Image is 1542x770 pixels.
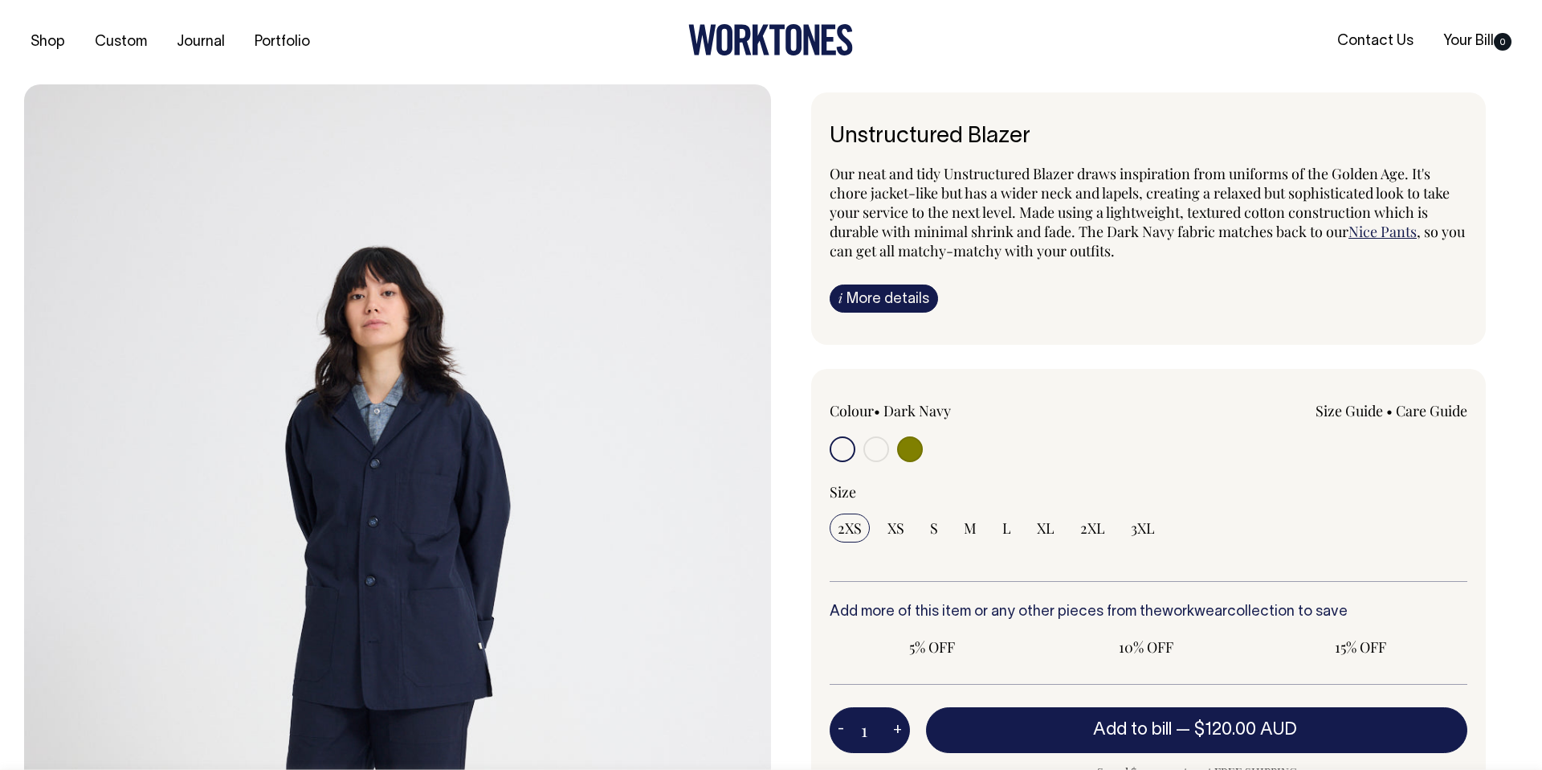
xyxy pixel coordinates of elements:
span: Add to bill [1093,722,1172,738]
span: XL [1037,518,1055,538]
span: XS [887,518,904,538]
span: 5% OFF [838,637,1026,657]
span: , so you can get all matchy-matchy with your outfits. [830,222,1465,260]
div: Size [830,482,1467,502]
a: iMore details [830,285,938,313]
input: XL [1029,514,1063,543]
span: i [838,289,842,306]
input: 2XS [830,514,870,543]
label: Dark Navy [883,401,951,420]
span: 3XL [1131,518,1155,538]
a: Custom [88,29,153,55]
input: 10% OFF [1044,633,1249,661]
a: Care Guide [1396,401,1467,420]
input: 3XL [1123,514,1163,543]
span: $120.00 AUD [1194,722,1297,738]
input: 5% OFF [830,633,1034,661]
a: workwear [1162,605,1227,619]
span: M [964,518,977,538]
button: + [885,715,910,747]
span: Our neat and tidy Unstructured Blazer draws inspiration from uniforms of the Golden Age. It's cho... [830,164,1450,241]
span: 10% OFF [1052,637,1241,657]
input: 2XL [1072,514,1113,543]
span: — [1176,722,1301,738]
input: M [956,514,985,543]
a: Portfolio [248,29,316,55]
a: Size Guide [1316,401,1383,420]
h6: Unstructured Blazer [830,125,1467,149]
input: S [922,514,946,543]
a: Shop [24,29,71,55]
span: • [874,401,880,420]
button: Add to bill —$120.00 AUD [926,707,1467,752]
input: 15% OFF [1258,633,1462,661]
span: 15% OFF [1266,637,1454,657]
span: • [1386,401,1393,420]
span: 2XS [838,518,862,538]
a: Your Bill0 [1437,28,1518,55]
input: XS [879,514,912,543]
input: L [994,514,1019,543]
a: Journal [170,29,231,55]
div: Colour [830,401,1085,420]
span: 0 [1494,33,1511,51]
span: 2XL [1080,518,1105,538]
button: - [830,715,852,747]
a: Contact Us [1331,28,1420,55]
a: Nice Pants [1348,222,1417,241]
span: S [930,518,938,538]
span: L [1002,518,1011,538]
h6: Add more of this item or any other pieces from the collection to save [830,604,1467,621]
